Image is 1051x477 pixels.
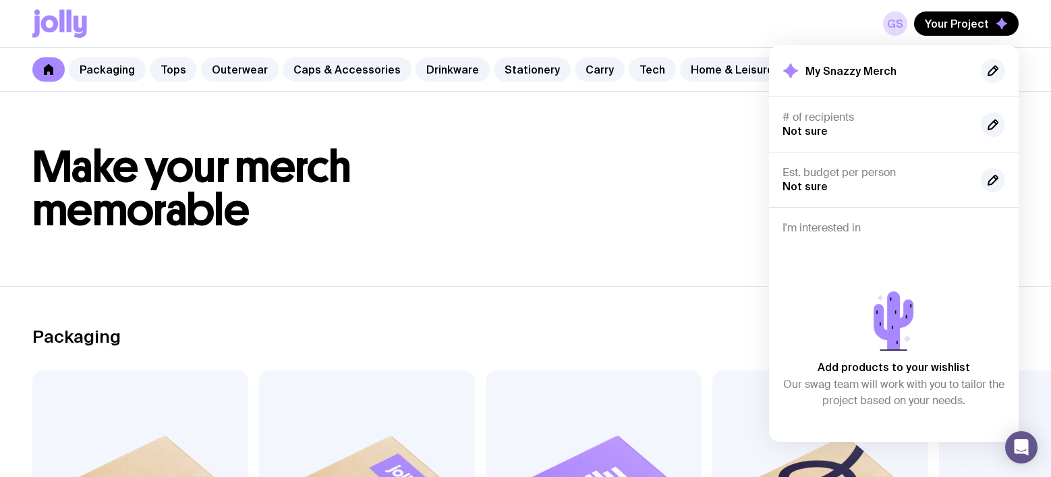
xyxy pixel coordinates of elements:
[150,57,197,82] a: Tops
[783,221,1005,235] h4: I'm interested in
[883,11,907,36] a: GS
[32,327,121,347] h2: Packaging
[1005,431,1038,464] div: Open Intercom Messenger
[283,57,411,82] a: Caps & Accessories
[925,17,989,30] span: Your Project
[494,57,571,82] a: Stationery
[783,166,970,179] h4: Est. budget per person
[32,140,351,237] span: Make your merch memorable
[783,111,970,124] h4: # of recipients
[416,57,490,82] a: Drinkware
[201,57,279,82] a: Outerwear
[783,180,828,192] span: Not sure
[783,125,828,137] span: Not sure
[914,11,1019,36] button: Your Project
[680,57,785,82] a: Home & Leisure
[69,57,146,82] a: Packaging
[629,57,676,82] a: Tech
[783,376,1005,409] p: Our swag team will work with you to tailor the project based on your needs.
[575,57,625,82] a: Carry
[805,64,897,78] h2: My Snazzy Merch
[818,359,970,375] p: Add products to your wishlist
